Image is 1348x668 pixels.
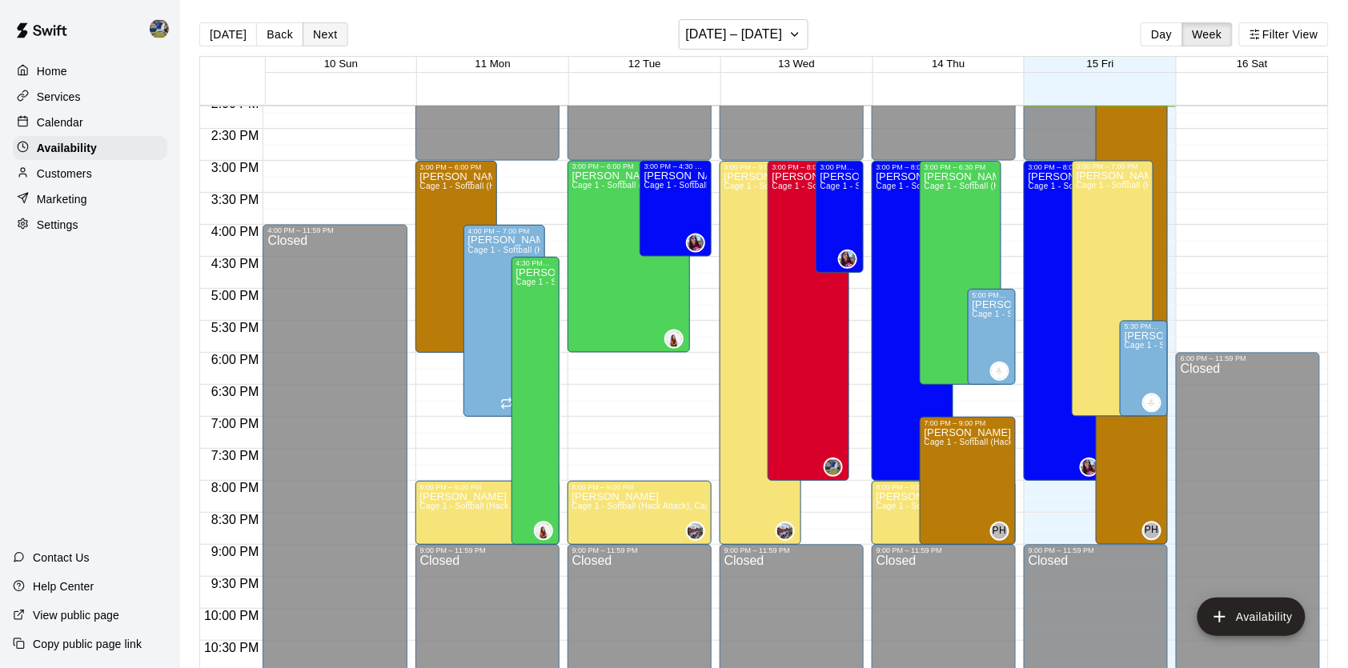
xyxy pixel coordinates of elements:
[666,331,682,347] img: Serena Rodriguez
[990,362,1009,381] div: Brianna Velasquez
[207,225,263,238] span: 4:00 PM
[664,330,684,349] div: Serena Rodriguez
[207,449,263,462] span: 7:30 PM
[920,417,1016,545] div: 7:00 PM – 9:00 PM: Available
[37,191,87,207] p: Marketing
[1198,598,1306,636] button: add
[516,259,555,267] div: 4:30 PM – 9:00 PM
[1029,547,1163,555] div: 9:00 PM – 11:59 PM
[644,163,707,171] div: 3:00 PM – 4:30 PM
[267,227,402,235] div: 4:00 PM – 11:59 PM
[1141,22,1182,46] button: Day
[37,166,92,182] p: Customers
[820,163,859,171] div: 3:00 PM – 4:45 PM
[1125,323,1163,331] div: 5:30 PM – 7:00 PM
[13,162,167,186] a: Customers
[925,419,1011,427] div: 7:00 PM – 9:00 PM
[150,19,169,38] img: Brandon Gold
[776,522,795,541] div: Jacob Reyes
[463,225,545,417] div: 4:00 PM – 7:00 PM: Available
[838,250,857,269] div: Amber Rivas
[33,578,94,594] p: Help Center
[572,547,707,555] div: 9:00 PM – 11:59 PM
[724,547,859,555] div: 9:00 PM – 11:59 PM
[968,289,1016,385] div: 5:00 PM – 6:30 PM: Available
[840,251,856,267] img: Amber Rivas
[37,63,67,79] p: Home
[1072,161,1153,417] div: 3:00 PM – 7:00 PM: Available
[1024,161,1105,481] div: 3:00 PM – 8:00 PM: Available
[1181,355,1315,363] div: 6:00 PM – 11:59 PM
[1080,458,1099,477] div: Amber Rivas
[925,163,997,171] div: 3:00 PM – 6:30 PM
[877,483,1011,491] div: 8:00 PM – 9:00 PM
[536,523,552,539] img: Serena Rodriguez
[33,550,90,566] p: Contact Us
[207,481,263,494] span: 8:00 PM
[1120,321,1168,417] div: 5:30 PM – 7:00 PM: Available
[778,58,815,70] button: 13 Wed
[207,417,263,430] span: 7:00 PM
[1145,523,1158,539] span: PH
[207,321,263,334] span: 5:30 PM
[33,636,142,652] p: Copy public page link
[1029,163,1101,171] div: 3:00 PM – 8:00 PM
[572,483,707,491] div: 8:00 PM – 9:00 PM
[993,523,1006,539] span: PH
[37,89,81,105] p: Services
[146,13,180,45] div: Brandon Gold
[628,58,661,70] span: 12 Tue
[777,523,793,539] img: Jacob Reyes
[824,458,843,477] div: Brandon Gold
[877,163,949,171] div: 3:00 PM – 8:00 PM
[1144,395,1160,411] img: Brianna Velasquez
[207,385,263,398] span: 6:30 PM
[992,363,1008,379] img: Brianna Velasquez
[720,161,801,545] div: 3:00 PM – 9:00 PM: Available
[1142,522,1161,541] div: Peter Hernandez
[475,58,510,70] span: 11 Mon
[512,257,560,545] div: 4:30 PM – 9:00 PM: Available
[207,257,263,270] span: 4:30 PM
[420,483,555,491] div: 8:00 PM – 9:00 PM
[686,522,705,541] div: Jacob Reyes
[13,187,167,211] div: Marketing
[1142,394,1161,413] div: Brianna Velasquez
[688,235,704,251] img: Amber Rivas
[199,22,257,46] button: [DATE]
[13,59,167,83] a: Home
[13,213,167,237] a: Settings
[13,110,167,134] a: Calendar
[816,161,864,273] div: 3:00 PM – 4:45 PM: Available
[1087,58,1114,70] span: 15 Fri
[13,85,167,109] div: Services
[303,22,347,46] button: Next
[872,481,1016,545] div: 8:00 PM – 9:00 PM: Available
[207,129,263,142] span: 2:30 PM
[324,58,358,70] button: 10 Sun
[686,23,783,46] h6: [DATE] – [DATE]
[1237,58,1268,70] button: 16 Sat
[256,22,303,46] button: Back
[37,114,83,130] p: Calendar
[932,58,965,70] span: 14 Thu
[1077,163,1149,171] div: 3:00 PM – 7:00 PM
[207,353,263,366] span: 6:00 PM
[1182,22,1233,46] button: Week
[207,513,263,526] span: 8:30 PM
[37,140,97,156] p: Availability
[468,227,540,235] div: 4:00 PM – 7:00 PM
[534,522,553,541] div: Serena Rodriguez
[33,607,119,623] p: View public page
[415,481,560,545] div: 8:00 PM – 9:00 PM: Available
[679,19,809,50] button: [DATE] – [DATE]
[207,545,263,558] span: 9:00 PM
[686,234,705,253] div: Amber Rivas
[207,289,263,302] span: 5:00 PM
